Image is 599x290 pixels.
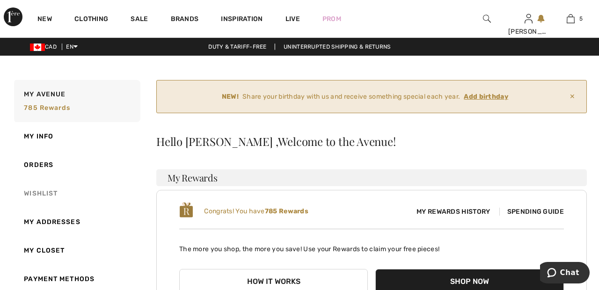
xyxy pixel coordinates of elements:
a: Orders [12,151,140,179]
span: Spending Guide [499,208,564,216]
a: Wishlist [12,179,140,208]
img: search the website [483,13,491,24]
span: My Avenue [24,89,66,99]
a: New [37,15,52,25]
span: My Rewards History [409,207,497,217]
h3: My Rewards [156,169,587,186]
img: Canadian Dollar [30,43,45,51]
a: Sale [131,15,148,25]
div: Hello [PERSON_NAME] , [156,136,587,147]
ins: Add birthday [464,93,508,101]
div: Share your birthday with us and receive something special each year. [164,92,566,101]
span: ✕ [566,88,579,105]
a: Live [285,14,300,24]
b: 785 Rewards [265,207,308,215]
img: My Bag [567,13,575,24]
span: Welcome to the Avenue! [278,136,395,147]
span: Inspiration [221,15,263,25]
a: Prom [322,14,341,24]
p: The more you shop, the more you save! Use your Rewards to claim your free pieces! [179,237,564,254]
a: Brands [171,15,199,25]
a: 5 [550,13,591,24]
span: 5 [579,14,583,23]
strong: NEW! [222,92,239,101]
a: Sign In [525,14,533,23]
a: My Addresses [12,208,140,236]
a: My Info [12,122,140,151]
a: My Closet [12,236,140,265]
span: Congrats! You have [204,207,308,215]
img: My Info [525,13,533,24]
img: loyalty_logo_r.svg [179,202,193,218]
img: 1ère Avenue [4,7,22,26]
a: Clothing [74,15,108,25]
span: CAD [30,43,60,50]
span: 785 rewards [24,104,70,112]
span: EN [66,43,78,50]
div: [PERSON_NAME] [508,27,549,36]
iframe: Opens a widget where you can chat to one of our agents [540,262,590,285]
